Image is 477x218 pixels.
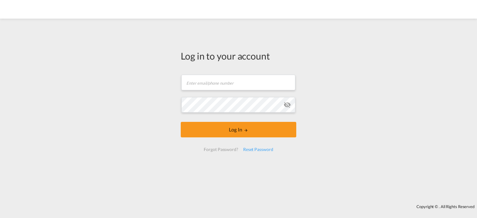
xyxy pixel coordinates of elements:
input: Enter email/phone number [181,75,295,90]
div: Reset Password [241,144,276,155]
div: Forgot Password? [201,144,240,155]
button: LOGIN [181,122,296,137]
md-icon: icon-eye-off [284,101,291,109]
div: Log in to your account [181,49,296,62]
